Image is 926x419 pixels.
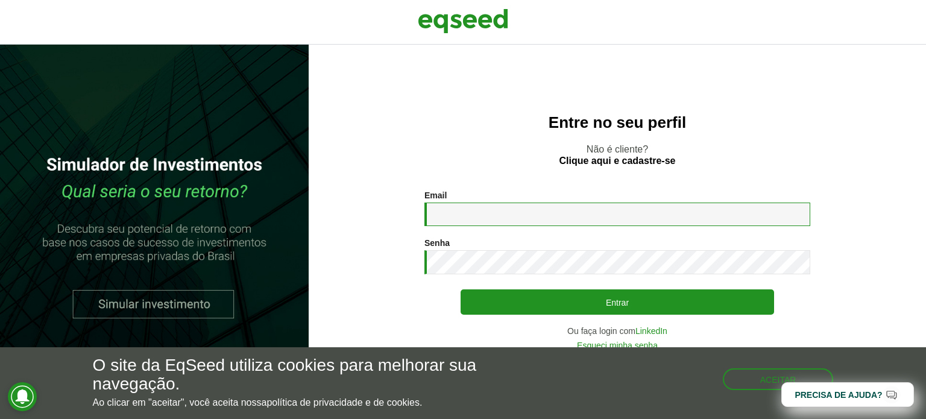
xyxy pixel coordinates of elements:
button: Aceitar [723,368,834,390]
h5: O site da EqSeed utiliza cookies para melhorar sua navegação. [93,356,537,394]
a: Clique aqui e cadastre-se [559,156,676,166]
a: política de privacidade e de cookies [266,398,420,408]
p: Ao clicar em "aceitar", você aceita nossa . [93,397,537,408]
div: Ou faça login com [424,327,810,335]
p: Não é cliente? [333,143,902,166]
a: Esqueci minha senha [577,341,658,350]
img: EqSeed Logo [418,6,508,36]
label: Email [424,191,447,200]
button: Entrar [461,289,774,315]
h2: Entre no seu perfil [333,114,902,131]
a: LinkedIn [635,327,667,335]
label: Senha [424,239,450,247]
